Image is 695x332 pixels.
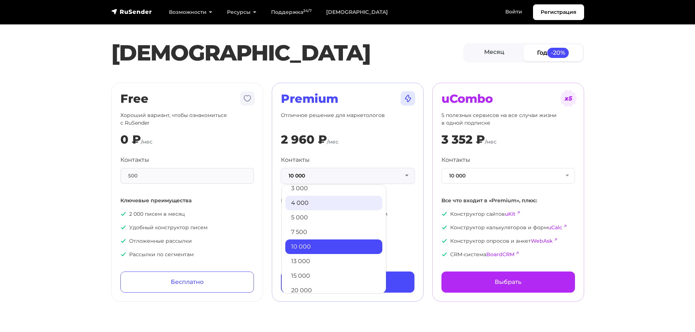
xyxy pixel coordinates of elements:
a: [DEMOGRAPHIC_DATA] [319,5,395,20]
a: uCalc [548,224,562,231]
p: Конструктор калькуляторов и форм [441,224,575,231]
a: Поддержка24/7 [264,5,319,20]
img: icon-ok.svg [281,238,287,244]
a: Выбрать [281,272,414,293]
a: 20 000 [285,283,382,298]
a: WebAsk [531,238,553,244]
img: icon-ok.svg [441,211,447,217]
span: /мес [327,138,339,145]
a: 4 000 [285,196,382,210]
p: Приоритетная поддержка [281,224,414,231]
a: Месяц [465,44,524,61]
p: 5 полезных сервисов на все случаи жизни в одной подписке [441,112,575,127]
label: Контакты [441,156,470,164]
p: Все что входит в «Premium», плюс: [441,197,575,204]
p: Неограниченное количество писем [281,210,414,218]
a: Возможности [162,5,220,20]
label: Контакты [281,156,310,164]
a: Год [524,44,583,61]
img: tarif-premium.svg [399,90,417,107]
p: Конструктор сайтов [441,210,575,218]
a: Ресурсы [220,5,264,20]
img: icon-ok.svg [441,224,447,230]
a: 3 000 [285,181,382,196]
a: Регистрация [533,4,584,20]
a: 13 000 [285,254,382,269]
p: 2 000 писем в месяц [120,210,254,218]
p: Все что входит в «Free», плюс: [281,197,414,204]
img: tarif-ucombo.svg [560,90,577,107]
img: icon-ok.svg [120,211,126,217]
a: uKit [505,211,516,217]
a: 5 000 [285,210,382,225]
p: CRM-система [441,251,575,258]
h2: Free [120,92,254,106]
h2: uCombo [441,92,575,106]
img: icon-ok.svg [120,238,126,244]
div: 2 960 ₽ [281,133,327,147]
div: 0 ₽ [120,133,141,147]
label: Контакты [120,156,149,164]
a: BoardCRM [486,251,514,258]
button: 10 000 [281,168,414,184]
a: 10 000 [285,239,382,254]
img: icon-ok.svg [120,224,126,230]
p: Помощь с импортом базы [281,237,414,245]
img: RuSender [111,8,152,15]
p: Отличное решение для маркетологов [281,112,414,127]
img: icon-ok.svg [281,224,287,230]
p: Хороший вариант, чтобы ознакомиться с RuSender [120,112,254,127]
img: icon-ok.svg [441,251,447,257]
p: Ключевые преимущества [120,197,254,204]
button: 10 000 [441,168,575,184]
p: Рассылки по сегментам [120,251,254,258]
h1: [DEMOGRAPHIC_DATA] [111,40,463,66]
div: 3 352 ₽ [441,133,485,147]
img: icon-ok.svg [441,238,447,244]
span: -20% [547,48,569,58]
p: Конструктор опросов и анкет [441,237,575,245]
sup: 24/7 [303,8,312,13]
span: /мес [485,138,497,145]
a: Бесплатно [120,272,254,293]
ul: 10 000 [281,184,386,294]
p: Отложенные рассылки [120,237,254,245]
img: icon-ok.svg [120,251,126,257]
p: Приоритетная модерация [281,251,414,258]
a: Войти [498,4,529,19]
a: 15 000 [285,269,382,283]
span: /мес [141,138,152,145]
img: icon-ok.svg [281,211,287,217]
a: 7 500 [285,225,382,239]
img: tarif-free.svg [239,90,256,107]
img: icon-ok.svg [281,251,287,257]
p: Удобный конструктор писем [120,224,254,231]
h2: Premium [281,92,414,106]
a: Выбрать [441,272,575,293]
